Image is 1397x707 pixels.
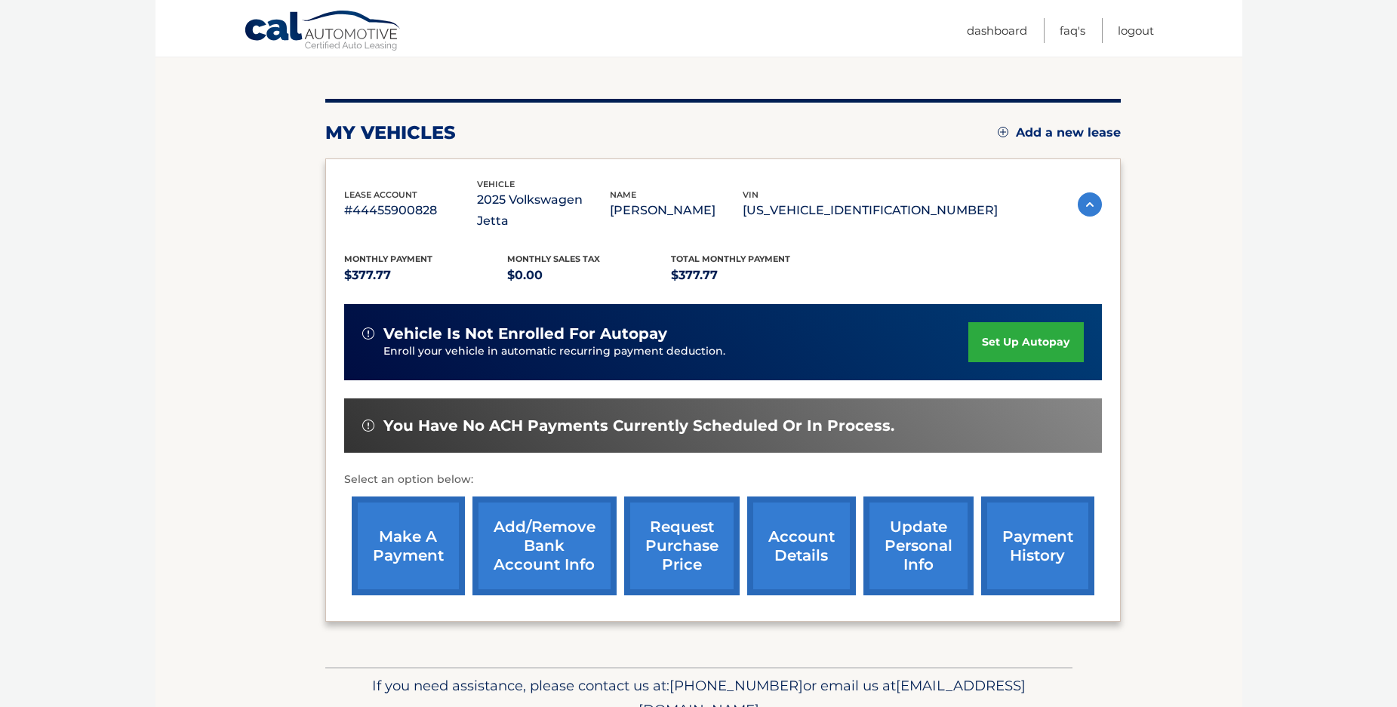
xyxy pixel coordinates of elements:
p: Enroll your vehicle in automatic recurring payment deduction. [383,343,969,360]
a: account details [747,496,856,595]
a: Cal Automotive [244,10,402,54]
a: Dashboard [967,18,1027,43]
span: You have no ACH payments currently scheduled or in process. [383,417,894,435]
a: payment history [981,496,1094,595]
span: vehicle is not enrolled for autopay [383,324,667,343]
span: vehicle [477,179,515,189]
span: Monthly sales Tax [507,254,600,264]
span: vin [743,189,759,200]
img: alert-white.svg [362,420,374,432]
a: request purchase price [624,496,740,595]
span: [PHONE_NUMBER] [669,677,803,694]
p: 2025 Volkswagen Jetta [477,189,610,232]
a: set up autopay [968,322,1083,362]
a: Logout [1118,18,1154,43]
span: Monthly Payment [344,254,432,264]
span: lease account [344,189,417,200]
p: [US_VEHICLE_IDENTIFICATION_NUMBER] [743,200,998,221]
a: update personal info [863,496,974,595]
a: Add a new lease [998,125,1121,140]
p: $377.77 [344,265,508,286]
img: alert-white.svg [362,327,374,340]
a: FAQ's [1060,18,1085,43]
p: $0.00 [507,265,671,286]
p: Select an option below: [344,471,1102,489]
h2: my vehicles [325,121,456,144]
span: Total Monthly Payment [671,254,790,264]
p: $377.77 [671,265,835,286]
span: name [610,189,636,200]
a: Add/Remove bank account info [472,496,617,595]
p: #44455900828 [344,200,477,221]
p: [PERSON_NAME] [610,200,743,221]
img: add.svg [998,127,1008,137]
a: make a payment [352,496,465,595]
img: accordion-active.svg [1078,192,1102,217]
